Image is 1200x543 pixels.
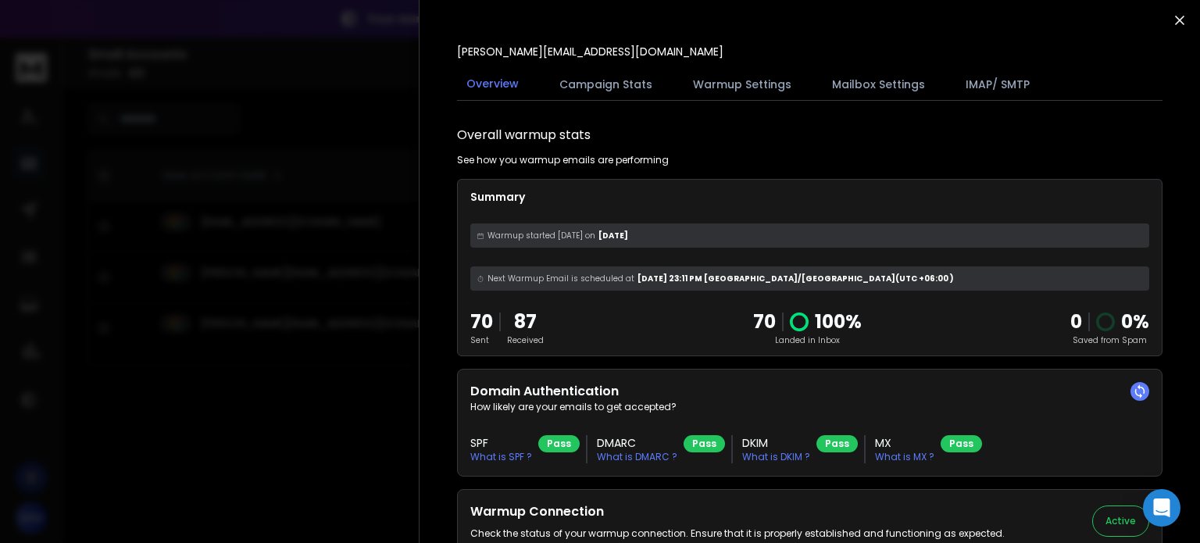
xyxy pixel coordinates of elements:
div: Pass [816,435,858,452]
p: What is SPF ? [470,451,532,463]
h3: MX [875,435,934,451]
button: Overview [457,66,528,102]
p: [PERSON_NAME][EMAIL_ADDRESS][DOMAIN_NAME] [457,44,723,59]
p: What is MX ? [875,451,934,463]
p: What is DKIM ? [742,451,810,463]
p: Received [507,334,544,346]
button: IMAP/ SMTP [956,67,1039,102]
div: Open Intercom Messenger [1143,489,1180,527]
p: 70 [470,309,493,334]
p: Summary [470,189,1149,205]
button: Mailbox Settings [823,67,934,102]
p: Check the status of your warmup connection. Ensure that it is properly established and functionin... [470,527,1005,540]
h2: Domain Authentication [470,382,1149,401]
h2: Warmup Connection [470,502,1005,521]
p: Landed in Inbox [753,334,862,346]
h1: Overall warmup stats [457,126,591,145]
button: Campaign Stats [550,67,662,102]
p: Saved from Spam [1070,334,1149,346]
p: 0 % [1121,309,1149,334]
h3: DMARC [597,435,677,451]
div: Pass [538,435,580,452]
p: What is DMARC ? [597,451,677,463]
div: [DATE] [470,223,1149,248]
h3: SPF [470,435,532,451]
p: 100 % [815,309,862,334]
p: See how you warmup emails are performing [457,154,669,166]
p: 87 [507,309,544,334]
strong: 0 [1070,309,1082,334]
div: [DATE] 23:11 PM [GEOGRAPHIC_DATA]/[GEOGRAPHIC_DATA] (UTC +06:00 ) [470,266,1149,291]
p: Sent [470,334,493,346]
span: Warmup started [DATE] on [487,230,595,241]
div: Pass [684,435,725,452]
h3: DKIM [742,435,810,451]
p: 70 [753,309,776,334]
span: Next Warmup Email is scheduled at [487,273,634,284]
div: Pass [941,435,982,452]
p: How likely are your emails to get accepted? [470,401,1149,413]
button: Warmup Settings [684,67,801,102]
button: Active [1092,505,1149,537]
